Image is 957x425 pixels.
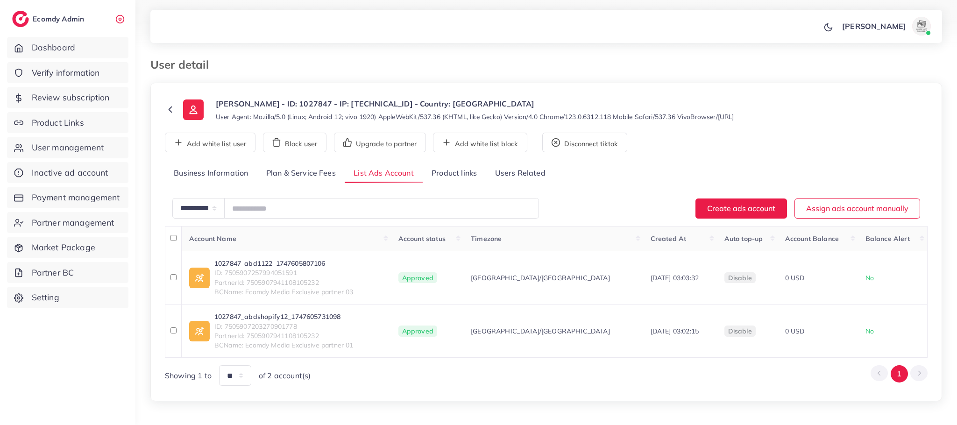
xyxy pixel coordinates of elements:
[165,163,257,184] a: Business Information
[345,163,423,184] a: List Ads Account
[7,62,128,84] a: Verify information
[7,187,128,208] a: Payment management
[32,291,59,304] span: Setting
[334,133,426,152] button: Upgrade to partner
[12,11,29,27] img: logo
[214,259,354,268] a: 1027847_abd1122_1747605807106
[724,234,763,243] span: Auto top-up
[150,58,216,71] h3: User detail
[33,14,86,23] h2: Ecomdy Admin
[7,137,128,158] a: User management
[183,99,204,120] img: ic-user-info.36bf1079.svg
[785,274,805,282] span: 0 USD
[32,267,74,279] span: Partner BC
[7,262,128,283] a: Partner BC
[7,37,128,58] a: Dashboard
[263,133,326,152] button: Block user
[216,112,734,121] small: User Agent: Mozilla/5.0 (Linux; Android 12; vivo 1920) AppleWebKit/537.36 (KHTML, like Gecko) Ver...
[842,21,906,32] p: [PERSON_NAME]
[189,234,236,243] span: Account Name
[32,217,114,229] span: Partner management
[165,370,212,381] span: Showing 1 to
[32,92,110,104] span: Review subscription
[214,287,354,297] span: BCName: Ecomdy Media Exclusive partner 03
[423,163,486,184] a: Product links
[32,241,95,254] span: Market Package
[433,133,527,152] button: Add white list block
[189,321,210,341] img: ic-ad-info.7fc67b75.svg
[398,326,437,337] span: Approved
[32,191,120,204] span: Payment management
[398,272,437,283] span: Approved
[189,268,210,288] img: ic-ad-info.7fc67b75.svg
[486,163,554,184] a: Users Related
[651,234,687,243] span: Created At
[7,112,128,134] a: Product Links
[865,234,910,243] span: Balance Alert
[651,327,699,335] span: [DATE] 03:02:15
[865,274,874,282] span: No
[785,234,839,243] span: Account Balance
[871,365,928,382] ul: Pagination
[32,42,75,54] span: Dashboard
[32,167,108,179] span: Inactive ad account
[12,11,86,27] a: logoEcomdy Admin
[865,327,874,335] span: No
[7,237,128,258] a: Market Package
[891,365,908,382] button: Go to page 1
[7,212,128,234] a: Partner management
[471,273,610,283] span: [GEOGRAPHIC_DATA]/[GEOGRAPHIC_DATA]
[471,326,610,336] span: [GEOGRAPHIC_DATA]/[GEOGRAPHIC_DATA]
[695,198,787,219] button: Create ads account
[214,331,354,340] span: PartnerId: 7505907941108105232
[7,162,128,184] a: Inactive ad account
[398,234,446,243] span: Account status
[257,163,345,184] a: Plan & Service Fees
[216,98,734,109] p: [PERSON_NAME] - ID: 1027847 - IP: [TECHNICAL_ID] - Country: [GEOGRAPHIC_DATA]
[32,67,100,79] span: Verify information
[912,17,931,35] img: avatar
[471,234,502,243] span: Timezone
[728,327,752,335] span: disable
[214,268,354,277] span: ID: 7505907257994051591
[214,278,354,287] span: PartnerId: 7505907941108105232
[214,322,354,331] span: ID: 7505907203270901778
[259,370,311,381] span: of 2 account(s)
[542,133,627,152] button: Disconnect tiktok
[214,312,354,321] a: 1027847_abdshopify12_1747605731098
[7,87,128,108] a: Review subscription
[32,142,104,154] span: User management
[32,117,84,129] span: Product Links
[728,274,752,282] span: disable
[785,327,805,335] span: 0 USD
[794,198,920,219] button: Assign ads account manually
[837,17,935,35] a: [PERSON_NAME]avatar
[214,340,354,350] span: BCName: Ecomdy Media Exclusive partner 01
[7,287,128,308] a: Setting
[651,274,699,282] span: [DATE] 03:03:32
[165,133,255,152] button: Add white list user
